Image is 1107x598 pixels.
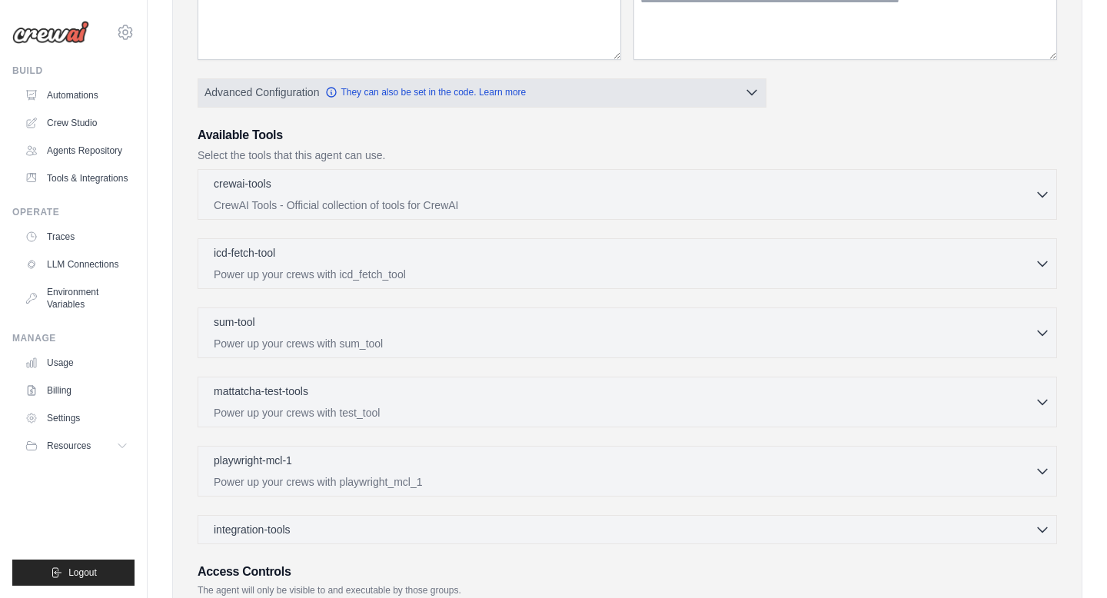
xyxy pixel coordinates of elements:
[198,78,766,106] button: Advanced Configuration They can also be set in the code. Learn more
[204,522,1050,537] button: integration-tools
[12,65,135,77] div: Build
[204,85,319,100] span: Advanced Configuration
[204,245,1050,282] button: icd-fetch-tool Power up your crews with icd_fetch_tool
[214,314,255,330] p: sum-tool
[325,86,526,98] a: They can also be set in the code. Learn more
[68,566,97,579] span: Logout
[18,280,135,317] a: Environment Variables
[18,350,135,375] a: Usage
[18,406,135,430] a: Settings
[18,252,135,277] a: LLM Connections
[198,563,1057,581] h3: Access Controls
[12,332,135,344] div: Manage
[18,378,135,403] a: Billing
[214,336,1035,351] p: Power up your crews with sum_tool
[204,314,1050,351] button: sum-tool Power up your crews with sum_tool
[214,405,1035,420] p: Power up your crews with test_tool
[18,224,135,249] a: Traces
[47,440,91,452] span: Resources
[18,434,135,458] button: Resources
[204,453,1050,490] button: playwright-mcl-1 Power up your crews with playwright_mcl_1
[198,126,1057,145] h3: Available Tools
[18,111,135,135] a: Crew Studio
[204,176,1050,213] button: crewai-tools CrewAI Tools - Official collection of tools for CrewAI
[214,267,1035,282] p: Power up your crews with icd_fetch_tool
[18,138,135,163] a: Agents Repository
[12,206,135,218] div: Operate
[214,522,291,537] span: integration-tools
[12,21,89,44] img: Logo
[198,148,1057,163] p: Select the tools that this agent can use.
[214,384,308,399] p: mattatcha-test-tools
[204,384,1050,420] button: mattatcha-test-tools Power up your crews with test_tool
[214,474,1035,490] p: Power up your crews with playwright_mcl_1
[18,166,135,191] a: Tools & Integrations
[198,584,1057,596] p: The agent will only be visible to and executable by those groups.
[18,83,135,108] a: Automations
[214,453,292,468] p: playwright-mcl-1
[12,560,135,586] button: Logout
[214,198,1035,213] p: CrewAI Tools - Official collection of tools for CrewAI
[214,245,275,261] p: icd-fetch-tool
[214,176,271,191] p: crewai-tools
